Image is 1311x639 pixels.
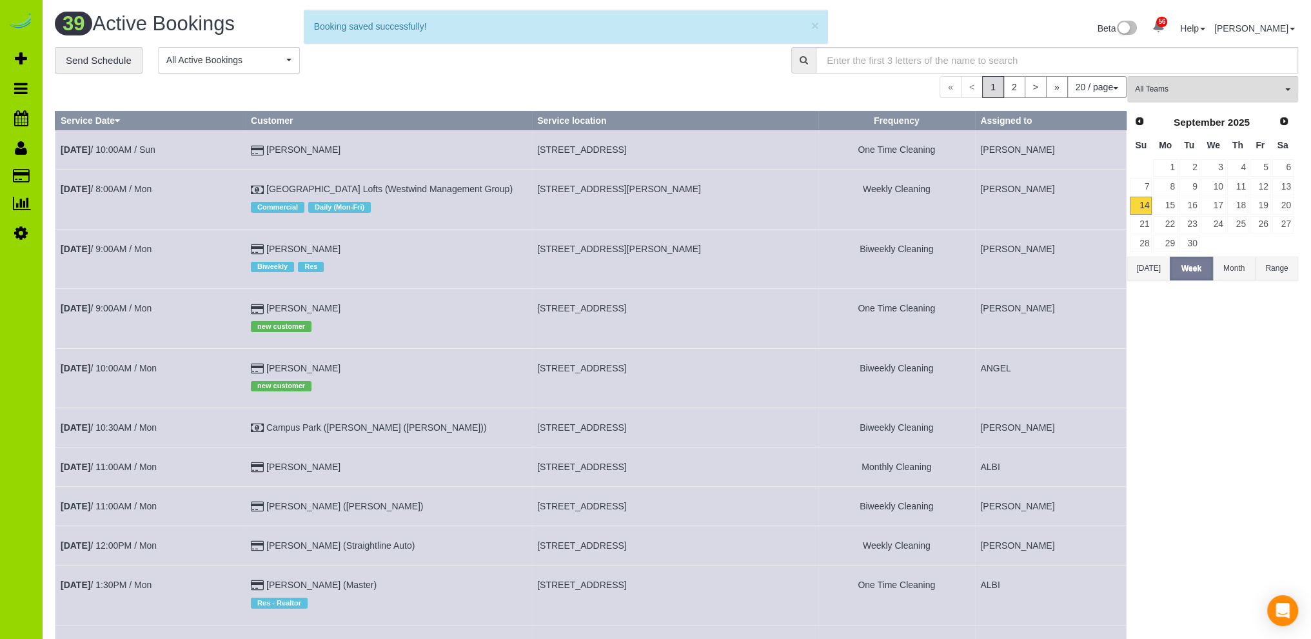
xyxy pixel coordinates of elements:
td: Assigned to [975,170,1127,229]
span: All Active Bookings [166,54,283,66]
td: Service location [532,565,818,625]
td: Service location [532,447,818,487]
i: Credit Card Payment [251,581,264,590]
a: 11 [1227,178,1248,195]
a: 7 [1130,178,1152,195]
td: Frequency [818,447,975,487]
td: Frequency [818,348,975,408]
a: [PERSON_NAME] [266,462,340,472]
td: Assigned to [975,348,1127,408]
a: 12 [1250,178,1271,195]
th: Service Date [55,112,246,130]
i: Credit Card Payment [251,305,264,314]
span: Tuesday [1184,140,1194,150]
a: 8 [1153,178,1177,195]
a: » [1046,76,1068,98]
td: Service location [532,289,818,348]
a: 30 [1179,235,1200,252]
td: Customer [246,170,532,229]
td: Schedule date [55,229,246,288]
a: Prev [1130,113,1148,131]
h1: Active Bookings [55,13,667,35]
span: [STREET_ADDRESS][PERSON_NAME] [537,184,701,194]
td: Frequency [818,130,975,170]
a: 1 [1153,159,1177,177]
a: [DATE]/ 8:00AM / Mon [61,184,152,194]
i: Credit Card Payment [251,364,264,373]
td: Customer [246,487,532,526]
span: Sunday [1135,140,1147,150]
td: Schedule date [55,170,246,229]
a: Send Schedule [55,47,143,74]
span: 1 [982,76,1004,98]
td: Customer [246,289,532,348]
i: Credit Card Payment [251,502,264,511]
b: [DATE] [61,363,90,373]
a: Help [1180,23,1205,34]
td: Assigned to [975,289,1127,348]
a: Campus Park ([PERSON_NAME] ([PERSON_NAME])) [266,422,487,433]
a: Next [1275,113,1293,131]
a: 24 [1201,216,1225,233]
a: 27 [1272,216,1294,233]
b: [DATE] [61,244,90,254]
td: Frequency [818,229,975,288]
span: « [940,76,961,98]
th: Frequency [818,112,975,130]
td: Customer [246,408,532,447]
a: 28 [1130,235,1152,252]
b: [DATE] [61,184,90,194]
td: Frequency [818,289,975,348]
a: Beta [1098,23,1138,34]
span: Biweekly [251,262,294,272]
span: 39 [55,12,92,35]
a: [DATE]/ 10:30AM / Mon [61,422,157,433]
td: Service location [532,130,818,170]
td: Customer [246,565,532,625]
a: 4 [1227,159,1248,177]
a: 20 [1272,197,1294,214]
button: Month [1213,257,1256,280]
td: Assigned to [975,229,1127,288]
a: [PERSON_NAME] (Straightline Auto) [266,540,415,551]
button: Week [1170,257,1212,280]
td: Schedule date [55,526,246,565]
td: Schedule date [55,289,246,348]
img: Automaid Logo [8,13,34,31]
a: 16 [1179,197,1200,214]
span: [STREET_ADDRESS] [537,303,626,313]
a: 14 [1130,197,1152,214]
a: 21 [1130,216,1152,233]
span: [STREET_ADDRESS] [537,422,626,433]
td: Service location [532,229,818,288]
span: Prev [1134,116,1145,126]
i: Credit Card Payment [251,146,264,155]
a: [PERSON_NAME] (Master) [266,580,377,590]
span: [STREET_ADDRESS] [537,363,626,373]
span: All Teams [1135,84,1282,95]
td: Service location [532,170,818,229]
span: < [961,76,983,98]
span: Commercial [251,202,304,212]
a: 10 [1201,178,1225,195]
td: Customer [246,229,532,288]
span: [STREET_ADDRESS] [537,144,626,155]
button: × [811,19,819,32]
span: [STREET_ADDRESS] [537,501,626,511]
b: [DATE] [61,303,90,313]
a: 19 [1250,197,1271,214]
a: 2 [1179,159,1200,177]
span: [STREET_ADDRESS] [537,540,626,551]
span: Res [298,262,324,272]
td: Schedule date [55,447,246,487]
td: Service location [532,408,818,447]
td: Service location [532,348,818,408]
td: Assigned to [975,130,1127,170]
ol: All Teams [1127,76,1298,96]
td: Frequency [818,565,975,625]
span: Monday [1159,140,1172,150]
a: [PERSON_NAME] [1214,23,1295,34]
b: [DATE] [61,422,90,433]
i: Credit Card Payment [251,463,264,472]
b: [DATE] [61,144,90,155]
